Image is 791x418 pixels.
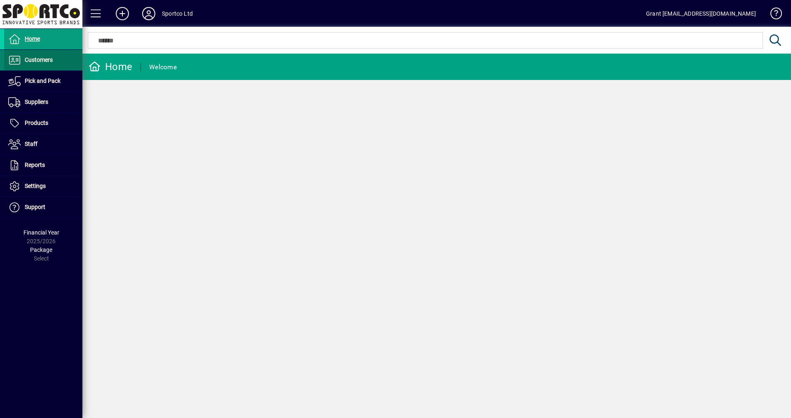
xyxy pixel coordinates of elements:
[25,120,48,126] span: Products
[162,7,193,20] div: Sportco Ltd
[25,56,53,63] span: Customers
[4,134,82,155] a: Staff
[4,197,82,218] a: Support
[25,162,45,168] span: Reports
[4,92,82,113] a: Suppliers
[4,71,82,92] a: Pick and Pack
[136,6,162,21] button: Profile
[764,2,781,28] a: Knowledge Base
[89,60,132,73] div: Home
[4,155,82,176] a: Reports
[25,99,48,105] span: Suppliers
[4,50,82,70] a: Customers
[25,35,40,42] span: Home
[4,176,82,197] a: Settings
[25,141,37,147] span: Staff
[30,247,52,253] span: Package
[4,113,82,134] a: Products
[25,183,46,189] span: Settings
[646,7,756,20] div: Grant [EMAIL_ADDRESS][DOMAIN_NAME]
[25,204,45,210] span: Support
[149,61,177,74] div: Welcome
[109,6,136,21] button: Add
[25,77,61,84] span: Pick and Pack
[23,229,59,236] span: Financial Year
